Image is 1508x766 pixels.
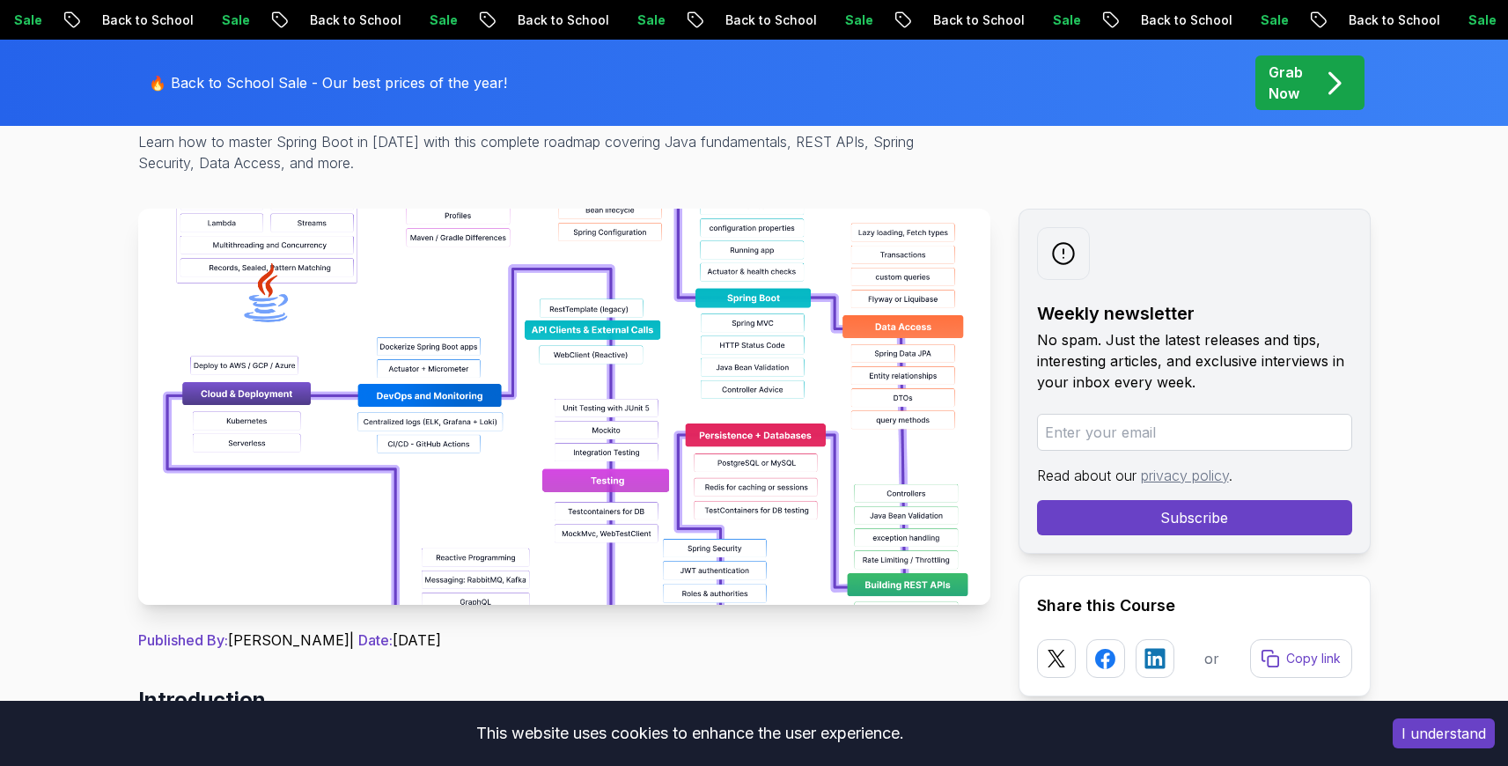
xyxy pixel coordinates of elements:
[224,11,343,29] p: Back to School
[1037,500,1352,535] button: Subscribe
[967,11,1023,29] p: Sale
[1269,62,1303,104] p: Grab Now
[138,209,990,605] img: Spring Boot Roadmap 2025: The Complete Guide for Backend Developers thumbnail
[759,11,815,29] p: Sale
[16,11,136,29] p: Back to School
[1174,11,1231,29] p: Sale
[847,11,967,29] p: Back to School
[639,11,759,29] p: Back to School
[138,630,990,651] p: [PERSON_NAME] | [DATE]
[138,686,990,714] h2: Introduction
[1037,593,1352,618] h2: Share this Course
[136,11,192,29] p: Sale
[1037,414,1352,451] input: Enter your email
[1037,301,1352,326] h2: Weekly newsletter
[1286,650,1341,667] p: Copy link
[1250,639,1352,678] button: Copy link
[1055,11,1174,29] p: Back to School
[1393,718,1495,748] button: Accept cookies
[13,714,1366,753] div: This website uses cookies to enhance the user experience.
[358,631,393,649] span: Date:
[1037,329,1352,393] p: No spam. Just the latest releases and tips, interesting articles, and exclusive interviews in you...
[1037,465,1352,486] p: Read about our .
[149,72,507,93] p: 🔥 Back to School Sale - Our best prices of the year!
[1204,648,1219,669] p: or
[138,631,228,649] span: Published By:
[343,11,400,29] p: Sale
[1262,11,1382,29] p: Back to School
[1382,11,1438,29] p: Sale
[431,11,551,29] p: Back to School
[1141,467,1229,484] a: privacy policy
[138,131,927,173] p: Learn how to master Spring Boot in [DATE] with this complete roadmap covering Java fundamentals, ...
[551,11,607,29] p: Sale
